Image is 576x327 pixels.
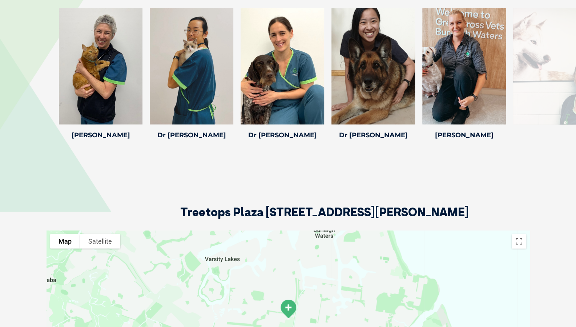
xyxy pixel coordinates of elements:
h4: Dr [PERSON_NAME] [150,132,233,138]
h2: Treetops Plaza [STREET_ADDRESS][PERSON_NAME] [180,206,469,231]
h4: Dr [PERSON_NAME] [331,132,415,138]
h4: Dr [PERSON_NAME] [241,132,324,138]
h4: [PERSON_NAME] [59,132,142,138]
h4: [PERSON_NAME] [422,132,506,138]
button: Toggle fullscreen view [512,234,526,249]
button: Show street map [50,234,80,249]
button: Show satellite imagery [80,234,120,249]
